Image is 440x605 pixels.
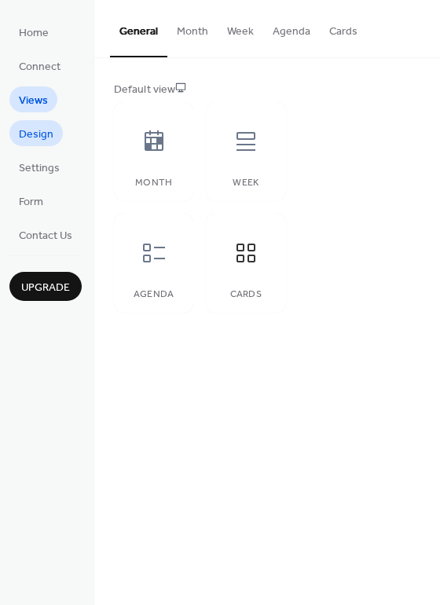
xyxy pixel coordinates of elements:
[19,25,49,42] span: Home
[9,188,53,214] a: Form
[21,280,70,296] span: Upgrade
[130,178,178,189] div: Month
[222,178,269,189] div: Week
[9,272,82,301] button: Upgrade
[9,86,57,112] a: Views
[9,120,63,146] a: Design
[19,59,60,75] span: Connect
[222,289,269,300] div: Cards
[19,126,53,143] span: Design
[19,93,48,109] span: Views
[114,82,417,98] div: Default view
[19,228,72,244] span: Contact Us
[19,160,60,177] span: Settings
[9,222,82,247] a: Contact Us
[19,194,43,211] span: Form
[9,154,69,180] a: Settings
[9,53,70,79] a: Connect
[9,19,58,45] a: Home
[130,289,178,300] div: Agenda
